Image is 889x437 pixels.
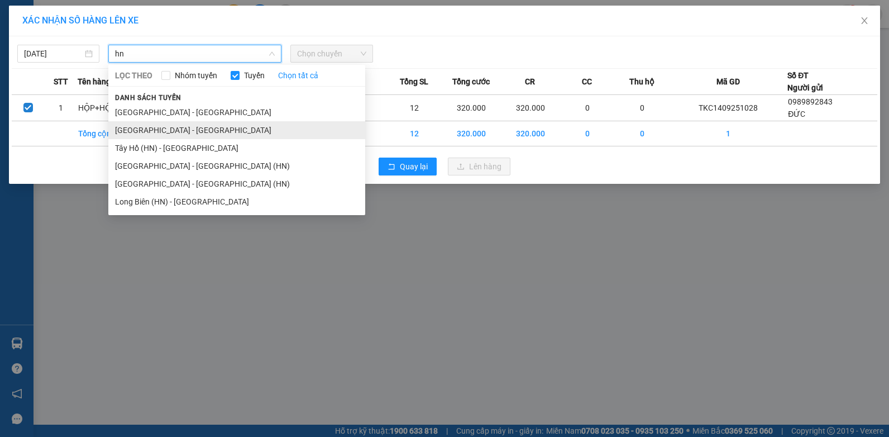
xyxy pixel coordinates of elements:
span: ĐỨC [788,110,805,118]
td: 0 [615,95,670,121]
span: Nhóm tuyến [170,69,222,82]
button: rollbackQuay lại [379,158,437,175]
strong: CÔNG TY TNHH VĨNH QUANG [96,19,248,31]
span: close [860,16,869,25]
li: [GEOGRAPHIC_DATA] - [GEOGRAPHIC_DATA] [108,121,365,139]
img: logo [15,17,67,70]
span: Tổng cước [452,75,490,88]
td: 0 [615,121,670,146]
span: Website [123,59,149,68]
span: Thu hộ [629,75,654,88]
td: 0 [560,95,615,121]
span: Mã GD [716,75,740,88]
span: Tuyến [240,69,269,82]
span: Quay lại [400,160,428,173]
strong: Hotline : 0889 23 23 23 [136,47,208,55]
div: Số ĐT Người gửi [787,69,823,94]
td: Tổng cộng [78,121,154,146]
span: CC [582,75,592,88]
span: LỌC THEO [115,69,152,82]
td: HỘP+HỘP XỐP PK [78,95,154,121]
li: Tây Hồ (HN) - [GEOGRAPHIC_DATA] [108,139,365,157]
td: 0 [560,121,615,146]
span: Danh sách tuyến [108,93,188,103]
span: CR [525,75,535,88]
strong: : [DOMAIN_NAME] [123,58,222,68]
button: uploadLên hàng [448,158,510,175]
span: down [269,50,275,57]
span: Tổng SL [400,75,428,88]
span: Tên hàng [78,75,111,88]
li: Long Biên (HN) - [GEOGRAPHIC_DATA] [108,193,365,211]
li: [GEOGRAPHIC_DATA] - [GEOGRAPHIC_DATA] (HN) [108,157,365,175]
td: 320.000 [501,95,560,121]
button: Close [849,6,880,37]
span: rollback [388,163,395,172]
td: 320.000 [442,121,501,146]
span: XÁC NHẬN SỐ HÀNG LÊN XE [22,15,138,26]
td: 320.000 [501,121,560,146]
td: TKC1409251028 [670,95,788,121]
td: 12 [387,121,442,146]
td: 320.000 [442,95,501,121]
li: [GEOGRAPHIC_DATA] - [GEOGRAPHIC_DATA] [108,103,365,121]
input: 14/09/2025 [24,47,83,60]
td: 1 [670,121,788,146]
li: [GEOGRAPHIC_DATA] - [GEOGRAPHIC_DATA] (HN) [108,175,365,193]
td: 12 [387,95,442,121]
span: Chọn chuyến [297,45,366,62]
span: 0989892843 [788,97,833,106]
a: Chọn tất cả [278,69,318,82]
strong: PHIẾU GỬI HÀNG [127,33,217,45]
span: STT [54,75,68,88]
td: 1 [45,95,78,121]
